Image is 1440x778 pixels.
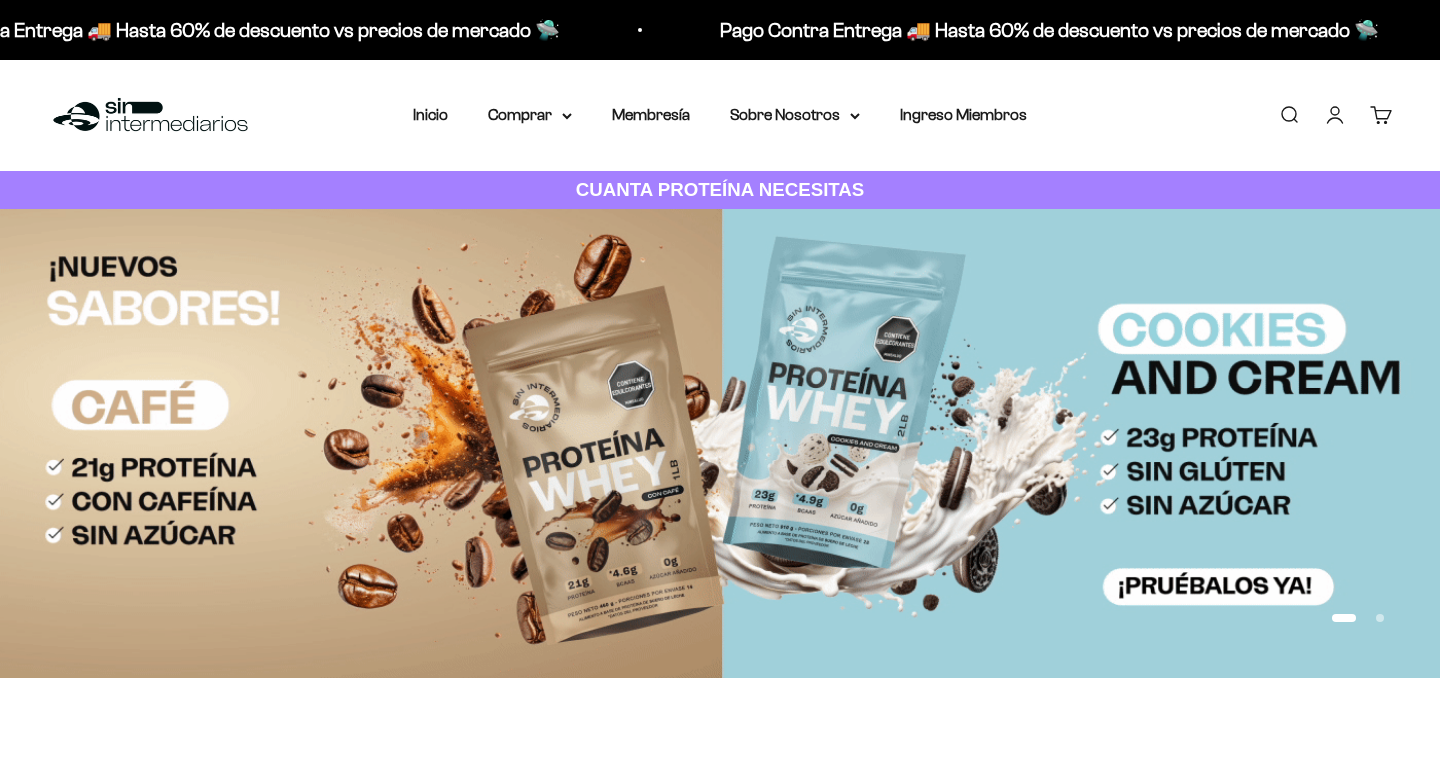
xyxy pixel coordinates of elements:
[576,179,865,200] strong: CUANTA PROTEÍNA NECESITAS
[494,14,1153,46] p: Pago Contra Entrega 🚚 Hasta 60% de descuento vs precios de mercado 🛸
[612,106,690,123] a: Membresía
[488,102,572,128] summary: Comprar
[413,106,448,123] a: Inicio
[730,102,860,128] summary: Sobre Nosotros
[900,106,1027,123] a: Ingreso Miembros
